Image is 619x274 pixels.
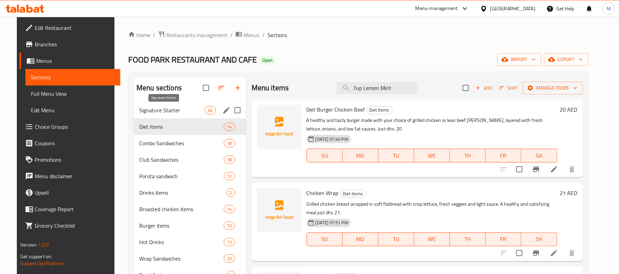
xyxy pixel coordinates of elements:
div: Combo Sandwiches18 [134,135,246,151]
span: 20 [224,255,234,262]
div: Wrap Sandwiches20 [134,250,246,267]
a: Promotions [20,151,120,168]
div: items [224,238,235,246]
span: Select to update [512,246,527,260]
button: WE [414,232,450,246]
span: Coverage Report [35,205,115,213]
button: MO [343,232,378,246]
a: Branches [20,36,120,53]
span: M [607,5,611,12]
p: A healthy and tasty burger made with your choice of grilled chicken or lean beef [PERSON_NAME], l... [307,116,557,133]
span: Version: [20,240,37,249]
span: Sort sections [213,80,230,96]
div: Open [259,56,275,65]
button: TH [450,232,486,246]
span: 14 [224,206,234,213]
a: Coverage Report [20,201,120,217]
img: Diet Burger Chicken Beef [257,105,301,149]
li: / [230,31,233,39]
h2: Menu sections [136,83,182,93]
button: delete [564,245,580,261]
span: 10 [224,222,234,229]
div: [GEOGRAPHIC_DATA] [490,5,535,12]
a: Menus [235,31,259,39]
span: Menus [244,31,259,39]
div: items [224,139,235,147]
span: Edit Restaurant [35,24,115,32]
div: Menu-management [416,4,458,13]
span: Menu disclaimer [35,172,115,180]
div: Diet Items [366,106,393,114]
span: 12 [224,173,234,180]
a: Edit menu item [550,165,558,173]
button: SA [521,232,557,246]
span: TU [381,151,411,161]
a: Edit Restaurant [20,20,120,36]
div: Hot Drinks [139,238,224,246]
span: Upsell [35,189,115,197]
button: TU [378,149,414,162]
span: Signature Starter [139,106,205,114]
button: WE [414,149,450,162]
span: Coupons [35,139,115,147]
span: WE [417,234,447,244]
span: FR [488,234,519,244]
span: [DATE] 07:51 PM [313,219,351,226]
div: Signature Starter46edit [134,102,246,118]
span: Porota sandwich [139,172,224,180]
span: 2 [227,190,235,196]
div: items [226,189,235,197]
a: Menu disclaimer [20,168,120,184]
span: 46 [205,107,215,114]
span: SA [524,151,554,161]
a: Edit Menu [25,102,120,118]
button: Add section [230,80,246,96]
button: Manage items [523,82,583,94]
span: FR [488,151,519,161]
div: items [224,172,235,180]
div: Diet Items14 [134,118,246,135]
span: Sections [31,73,115,81]
button: SU [307,232,343,246]
div: Diet Items [139,123,224,131]
a: Upsell [20,184,120,201]
button: delete [564,161,580,178]
span: Branches [35,40,115,48]
span: Get support on: [20,252,52,261]
span: 13 [224,239,234,246]
div: items [224,156,235,164]
div: Drinks items2 [134,184,246,201]
button: Branch-specific-item [528,161,544,178]
div: items [224,254,235,263]
span: 18 [224,140,234,147]
h6: 21 AED [560,188,577,198]
button: Add [473,83,495,93]
div: items [224,221,235,230]
a: Grocery Checklist [20,217,120,234]
a: Full Menu View [25,85,120,102]
a: Edit menu item [550,249,558,257]
input: search [336,82,418,94]
span: Choice Groups [35,123,115,131]
div: Club Sandwiches18 [134,151,246,168]
span: Chicken Wrap [307,188,339,198]
span: Drinks items [139,189,226,197]
span: Menus [36,57,115,65]
span: FOOD PARK RESTAURANT AND CAFE [128,52,257,67]
span: TH [453,151,483,161]
div: Broasted chicken items14 [134,201,246,217]
h6: 20 AED [560,105,577,114]
a: Menus [20,53,120,69]
span: MO [345,234,376,244]
span: Burger items [139,221,224,230]
button: SU [307,149,343,162]
p: Grilled chicken breast wrapped in soft flatbread with crisp lettuce, fresh veggies and light sauc... [307,200,557,217]
li: / [153,31,155,39]
span: Select to update [512,162,527,176]
span: Add item [473,83,495,93]
span: Club Sandwiches [139,156,224,164]
span: SA [524,234,554,244]
span: Add [475,84,493,92]
button: Branch-specific-item [528,245,544,261]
